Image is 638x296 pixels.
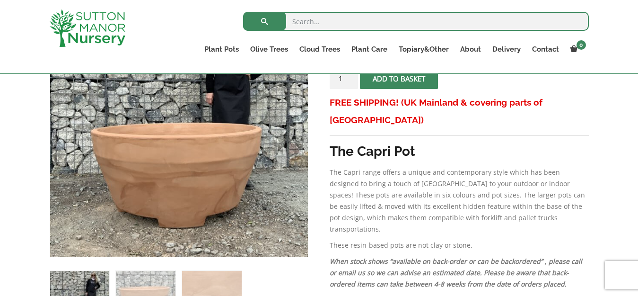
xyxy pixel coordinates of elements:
strong: The Capri Pot [330,144,415,159]
a: Cloud Trees [294,43,346,56]
a: 0 [565,43,589,56]
em: When stock shows “available on back-order or can be backordered” , please call or email us so we ... [330,257,582,288]
a: About [454,43,487,56]
input: Product quantity [330,68,358,89]
input: Search... [243,12,589,31]
p: These resin-based pots are not clay or stone. [330,240,588,251]
a: Delivery [487,43,526,56]
button: Add to basket [360,68,438,89]
a: Contact [526,43,565,56]
p: The Capri range offers a unique and contemporary style which has been designed to bring a touch o... [330,167,588,235]
a: Plant Care [346,43,393,56]
span: 0 [577,40,586,50]
a: Topiary&Other [393,43,454,56]
a: Olive Trees [245,43,294,56]
a: Plant Pots [199,43,245,56]
h3: FREE SHIPPING! (UK Mainland & covering parts of [GEOGRAPHIC_DATA]) [330,94,588,129]
img: logo [50,9,125,47]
